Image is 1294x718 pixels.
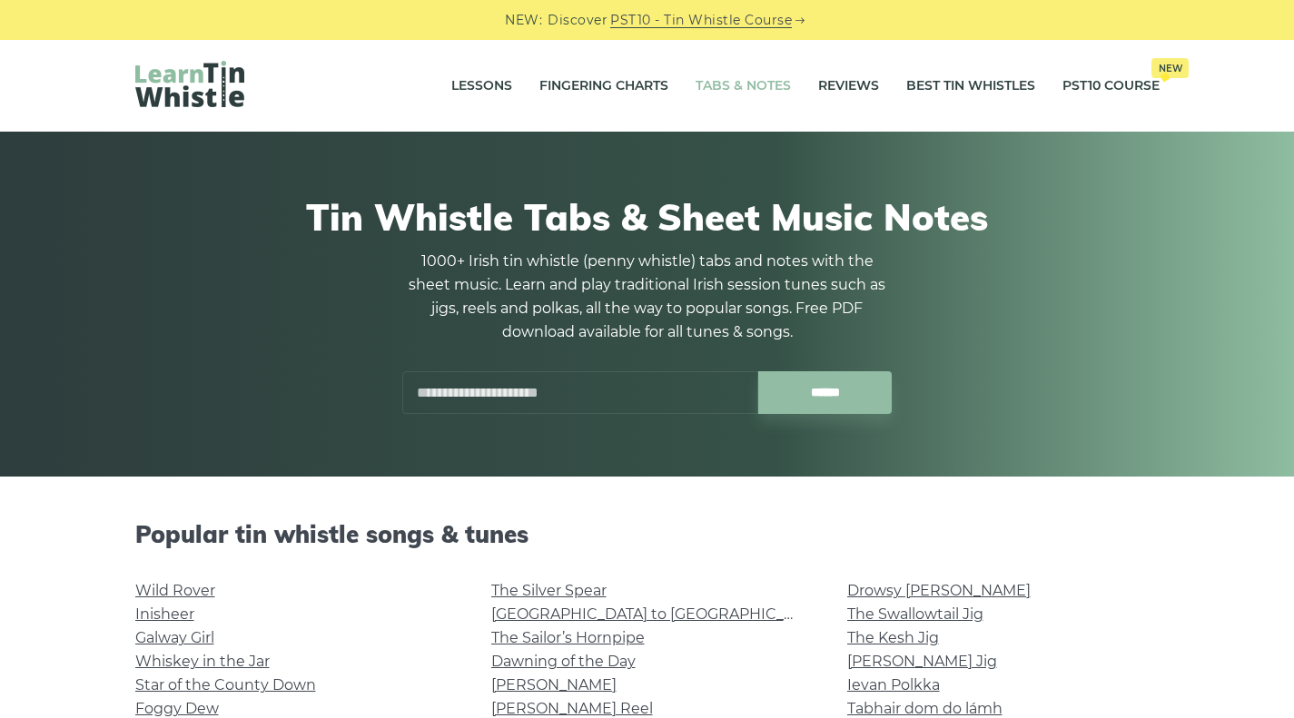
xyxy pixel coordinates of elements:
a: [PERSON_NAME] Jig [847,653,997,670]
a: PST10 CourseNew [1062,64,1160,109]
a: Fingering Charts [539,64,668,109]
a: Lessons [451,64,512,109]
a: Dawning of the Day [491,653,636,670]
a: Ievan Polkka [847,676,940,693]
a: [PERSON_NAME] [491,676,617,693]
a: [GEOGRAPHIC_DATA] to [GEOGRAPHIC_DATA] [491,605,826,623]
span: New [1151,58,1189,78]
a: Drowsy [PERSON_NAME] [847,582,1031,599]
a: Reviews [818,64,879,109]
a: The Sailor’s Hornpipe [491,629,645,646]
a: The Silver Spear [491,582,607,599]
a: Star of the County Down [135,676,316,693]
img: LearnTinWhistle.com [135,61,244,107]
a: Tabs & Notes [696,64,791,109]
a: Inisheer [135,605,194,623]
a: Whiskey in the Jar [135,653,270,670]
a: Wild Rover [135,582,215,599]
h2: Popular tin whistle songs & tunes [135,520,1160,548]
a: The Kesh Jig [847,629,939,646]
p: 1000+ Irish tin whistle (penny whistle) tabs and notes with the sheet music. Learn and play tradi... [402,250,893,344]
h1: Tin Whistle Tabs & Sheet Music Notes [135,195,1160,239]
a: The Swallowtail Jig [847,605,983,623]
a: Foggy Dew [135,700,219,717]
a: Tabhair dom do lámh [847,700,1003,717]
a: Best Tin Whistles [906,64,1035,109]
a: Galway Girl [135,629,214,646]
a: [PERSON_NAME] Reel [491,700,653,717]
